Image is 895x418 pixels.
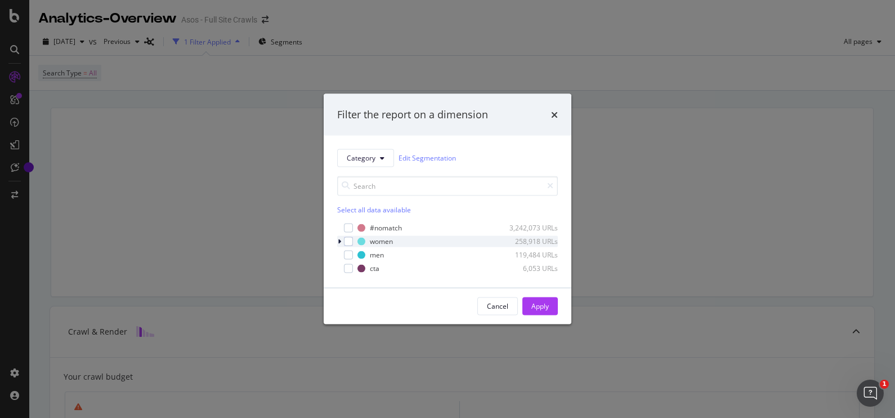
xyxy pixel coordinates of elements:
div: Cancel [487,301,508,311]
div: women [370,237,393,246]
span: 1 [880,380,889,389]
span: Category [347,153,375,163]
div: 258,918 URLs [503,237,558,246]
a: Edit Segmentation [399,152,456,164]
iframe: Intercom live chat [857,380,884,407]
div: #nomatch [370,223,402,233]
div: Apply [531,301,549,311]
div: Select all data available [337,204,558,214]
div: Filter the report on a dimension [337,108,488,122]
input: Search [337,176,558,195]
div: cta [370,264,379,273]
div: 3,242,073 URLs [503,223,558,233]
button: Apply [522,297,558,315]
div: modal [324,94,571,324]
button: Cancel [477,297,518,315]
div: 119,484 URLs [503,250,558,260]
div: times [551,108,558,122]
button: Category [337,149,394,167]
div: 6,053 URLs [503,264,558,273]
div: men [370,250,384,260]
